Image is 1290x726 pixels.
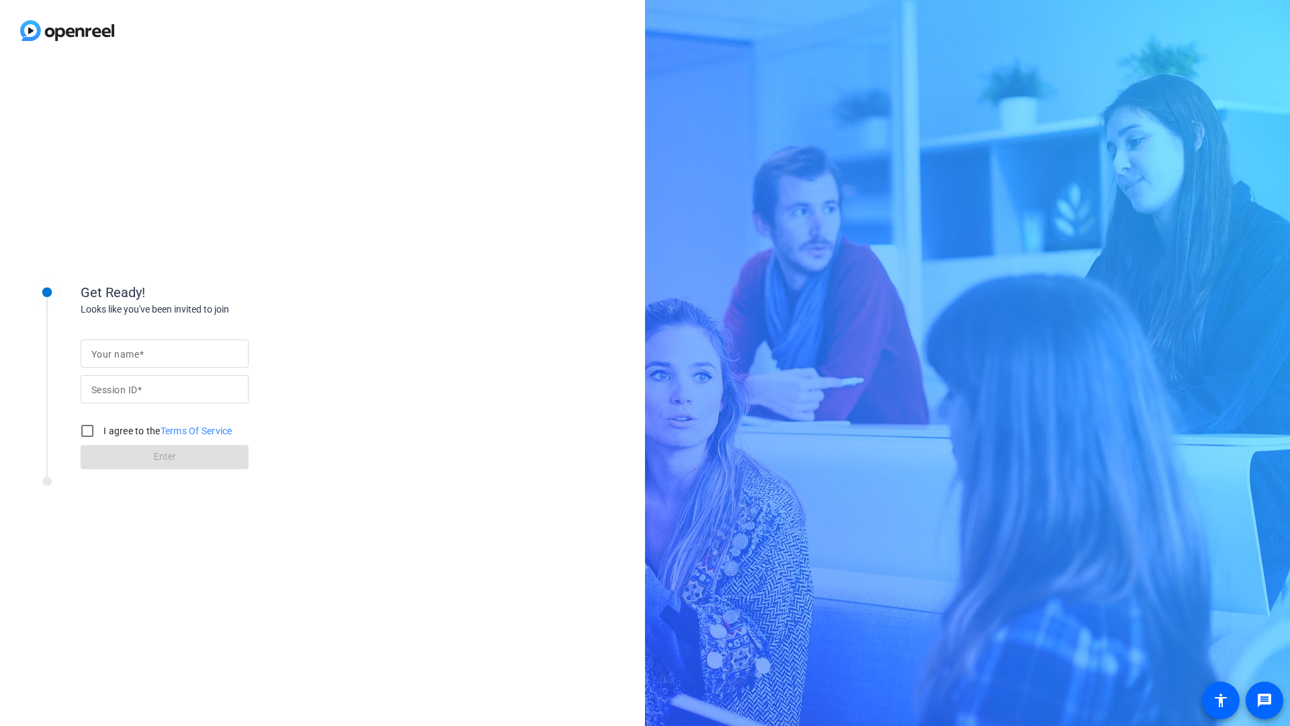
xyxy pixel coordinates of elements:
[81,282,349,302] div: Get Ready!
[161,426,232,436] a: Terms Of Service
[101,424,232,438] label: I agree to the
[1256,692,1273,709] mat-icon: message
[81,302,349,317] div: Looks like you've been invited to join
[91,385,137,395] mat-label: Session ID
[1213,692,1229,709] mat-icon: accessibility
[91,349,139,360] mat-label: Your name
